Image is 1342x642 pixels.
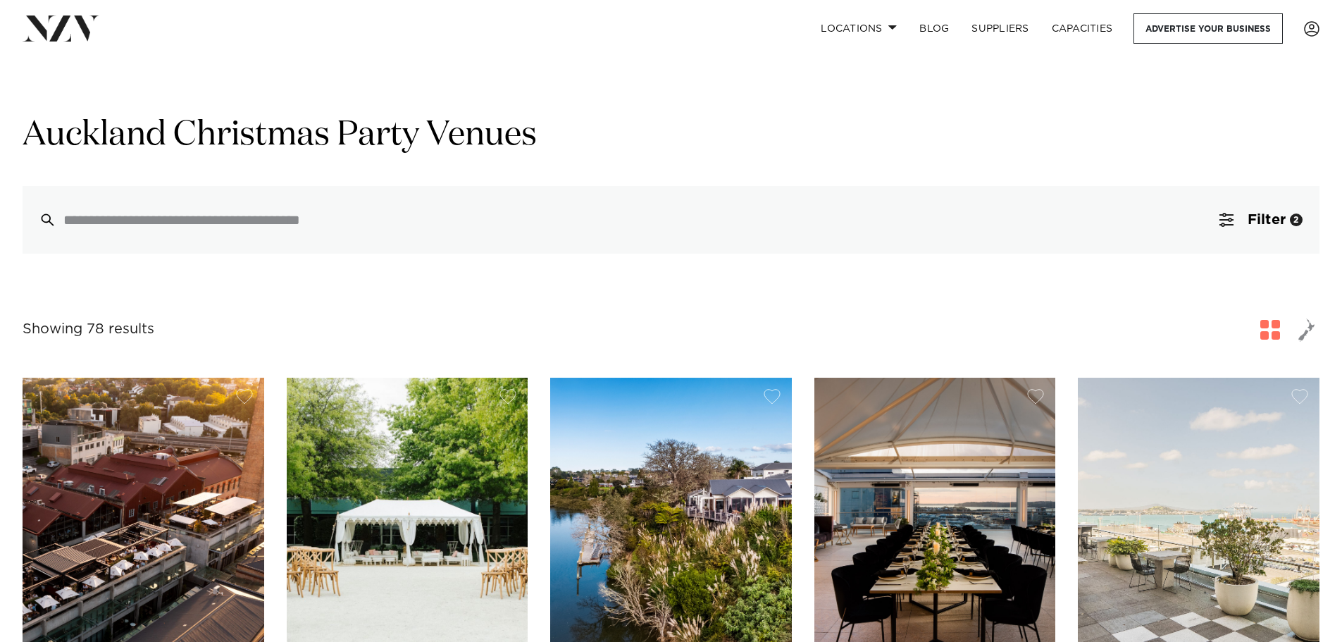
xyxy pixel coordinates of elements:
img: nzv-logo.png [23,16,99,41]
span: Filter [1248,213,1286,227]
a: Capacities [1040,13,1124,44]
a: SUPPLIERS [960,13,1040,44]
h1: Auckland Christmas Party Venues [23,113,1319,158]
button: Filter2 [1203,186,1319,254]
a: BLOG [908,13,960,44]
a: Locations [809,13,908,44]
div: Showing 78 results [23,319,154,340]
a: Advertise your business [1133,13,1283,44]
div: 2 [1290,214,1303,226]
